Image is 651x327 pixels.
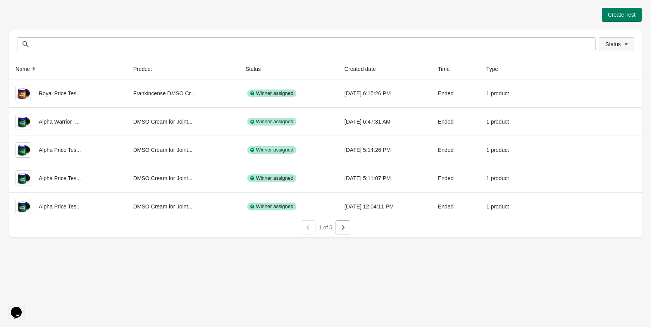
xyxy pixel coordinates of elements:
[344,199,425,214] div: [DATE] 12:04:11 PM
[247,118,296,126] div: Winner assigned
[486,170,527,186] div: 1 product
[486,114,527,129] div: 1 product
[39,119,79,125] span: Alpha Warrior -...
[435,62,461,76] button: Time
[599,37,634,51] button: Status
[247,174,296,182] div: Winner assigned
[438,142,474,158] div: Ended
[486,86,527,101] div: 1 product
[242,62,272,76] button: Status
[344,170,425,186] div: [DATE] 5:11:07 PM
[344,114,425,129] div: [DATE] 6:47:31 AM
[438,170,474,186] div: Ended
[341,62,387,76] button: Created date
[602,8,642,22] button: Create Test
[247,203,296,210] div: Winner assigned
[133,86,233,101] div: Frankincense DMSO Cr...
[608,12,635,18] span: Create Test
[133,142,233,158] div: DMSO Cream for Joint...
[39,203,81,210] span: Alpha Price Tes...
[39,147,81,153] span: Alpha Price Tes...
[605,41,621,47] span: Status
[133,114,233,129] div: DMSO Cream for Joint...
[486,199,527,214] div: 1 product
[344,86,425,101] div: [DATE] 6:15:26 PM
[319,224,332,231] span: 1 of 5
[39,175,81,181] span: Alpha Price Tes...
[344,142,425,158] div: [DATE] 5:14:26 PM
[486,142,527,158] div: 1 product
[438,114,474,129] div: Ended
[438,199,474,214] div: Ended
[133,170,233,186] div: DMSO Cream for Joint...
[8,296,33,319] iframe: chat widget
[247,146,296,154] div: Winner assigned
[133,199,233,214] div: DMSO Cream for Joint...
[483,62,509,76] button: Type
[39,90,81,96] span: Royal Price Tes...
[130,62,163,76] button: Product
[12,62,41,76] button: Name
[247,89,296,97] div: Winner assigned
[438,86,474,101] div: Ended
